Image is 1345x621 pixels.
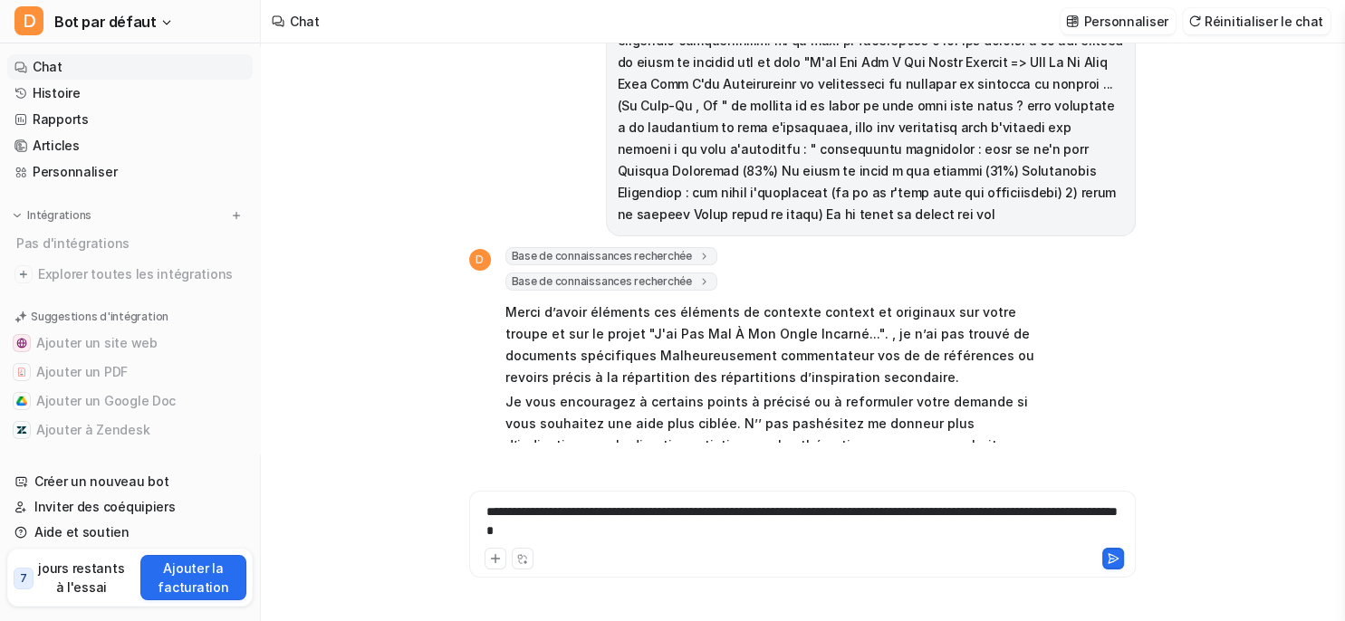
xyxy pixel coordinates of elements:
span: Base de connaissances recherchée [505,247,717,265]
a: Articles [7,133,253,158]
a: Créer un nouveau bot [7,469,253,494]
p: Suggestions d'intégration [31,309,168,325]
span: D [14,6,43,35]
p: Personnaliser [1084,12,1168,31]
p: Intégrations [27,208,91,223]
div: Pas d'intégrations [11,228,253,258]
a: Explorer toutes les intégrations [7,262,253,287]
button: Ajouter un site webAjouter un site web [7,329,253,358]
a: Rapports [7,107,253,132]
p: Je vous encouragez à certains points à précisé ou à reformuler votre demande si vous souhaitez un... [505,391,1035,478]
a: Personnaliser [7,159,253,185]
img: réinitialiser [1188,14,1201,28]
img: élargir le menu [11,209,24,222]
a: Chat [7,54,253,80]
img: Personnaliser [1066,14,1079,28]
a: Inviter des coéquipiers [7,494,253,520]
img: menu_add.svg [230,209,243,222]
button: Réinitialiser le chat [1183,8,1331,34]
img: Ajouter à Zendesk [16,425,27,435]
div: Chat [290,12,320,31]
p: Merci d’avoir éléments ces éléments de contexte context et originaux sur votre troupe et sur le p... [505,301,1035,388]
img: Ajouter un site web [16,338,27,349]
button: Intégrations [7,206,97,225]
p: 7 [20,570,27,587]
span: Bot par défaut [54,9,156,34]
p: Ajouter la facturation [148,559,239,597]
p: jours restants à l'essai [37,559,126,597]
img: Ajouter un Google Doc [16,396,27,406]
img: Ajouter un PDF [16,367,27,377]
a: Aide et soutien [7,520,253,545]
span: D [469,249,491,271]
button: Ajouter un Google DocAjouter un Google Doc [7,387,253,416]
img: Explorer toutes les intégrations [14,265,33,283]
span: Base de connaissances recherchée [505,272,717,291]
button: Ajouter un PDFAjouter un PDF [7,358,253,387]
button: Ajouter à ZendeskAjouter à Zendesk [7,416,253,444]
button: Personnaliser [1061,8,1176,34]
a: Histoire [7,81,253,106]
span: Explorer toutes les intégrations [38,260,245,289]
button: Ajouter la facturation [140,555,246,600]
